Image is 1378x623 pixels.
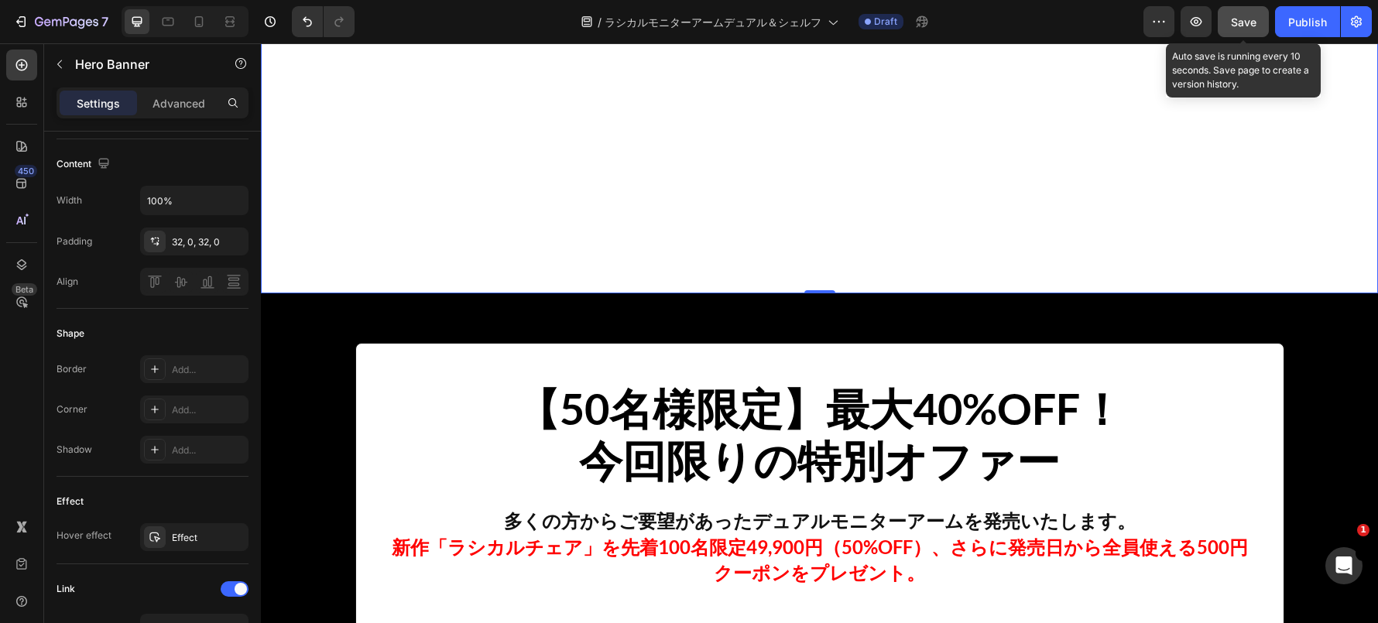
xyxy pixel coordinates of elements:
div: 450 [15,165,37,177]
span: Save [1231,15,1256,29]
div: Corner [57,402,87,416]
p: 多くの方からご要望があったデュアルモニターアームを発売いたします。 [122,464,996,491]
div: Hover effect [57,529,111,543]
div: Add... [172,403,245,417]
button: Publish [1275,6,1340,37]
button: Save [1218,6,1269,37]
strong: 新作「ラシカルチェア」を先着100名限定49,900円（50%OFF）、さらに発売日から全員使える500円クーポンをプレゼント。 [131,492,987,541]
div: Shape [57,327,84,341]
span: ラシカルモニターアームデュアル＆シェルフ [605,14,821,30]
iframe: Intercom live chat [1325,547,1363,584]
div: Shadow [57,443,92,457]
iframe: Design area [261,43,1378,623]
p: Settings [77,95,120,111]
div: Link [57,582,75,596]
div: Add... [172,363,245,377]
p: 7 [101,12,108,31]
strong: 今回限りの特別オファー [318,391,799,443]
div: 32, 0, 32, 0 [172,235,245,249]
div: Effect [57,495,84,508]
div: Padding [57,234,92,248]
input: Auto [141,187,248,214]
button: 7 [6,6,115,37]
p: Advanced [153,95,205,111]
div: Align [57,275,78,289]
div: Add... [172,443,245,457]
div: Border [57,362,87,376]
span: 1 [1357,524,1369,536]
p: Hero Banner [75,55,207,74]
span: / [598,14,602,30]
div: Content [57,154,113,175]
div: Publish [1288,14,1327,30]
div: Beta [12,283,37,296]
div: Width [57,193,82,207]
span: Draft [874,15,897,29]
div: Effect [172,531,245,545]
div: Undo/Redo [292,6,355,37]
